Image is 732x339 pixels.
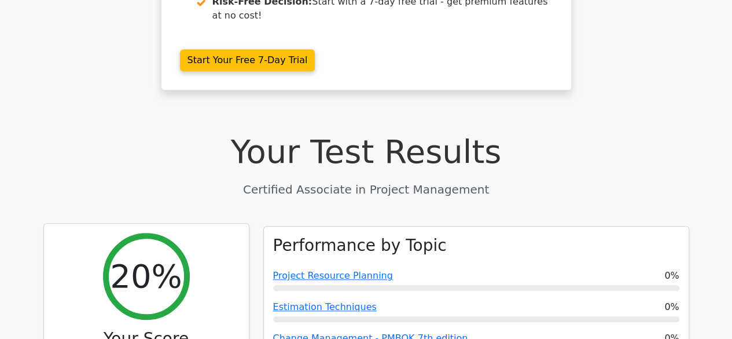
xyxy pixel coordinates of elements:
h2: 20% [110,257,182,296]
a: Project Resource Planning [273,270,393,281]
a: Start Your Free 7-Day Trial [180,49,315,71]
h1: Your Test Results [43,132,689,171]
a: Estimation Techniques [273,301,377,312]
span: 0% [664,300,679,314]
h3: Performance by Topic [273,236,447,256]
p: Certified Associate in Project Management [43,181,689,198]
span: 0% [664,269,679,283]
